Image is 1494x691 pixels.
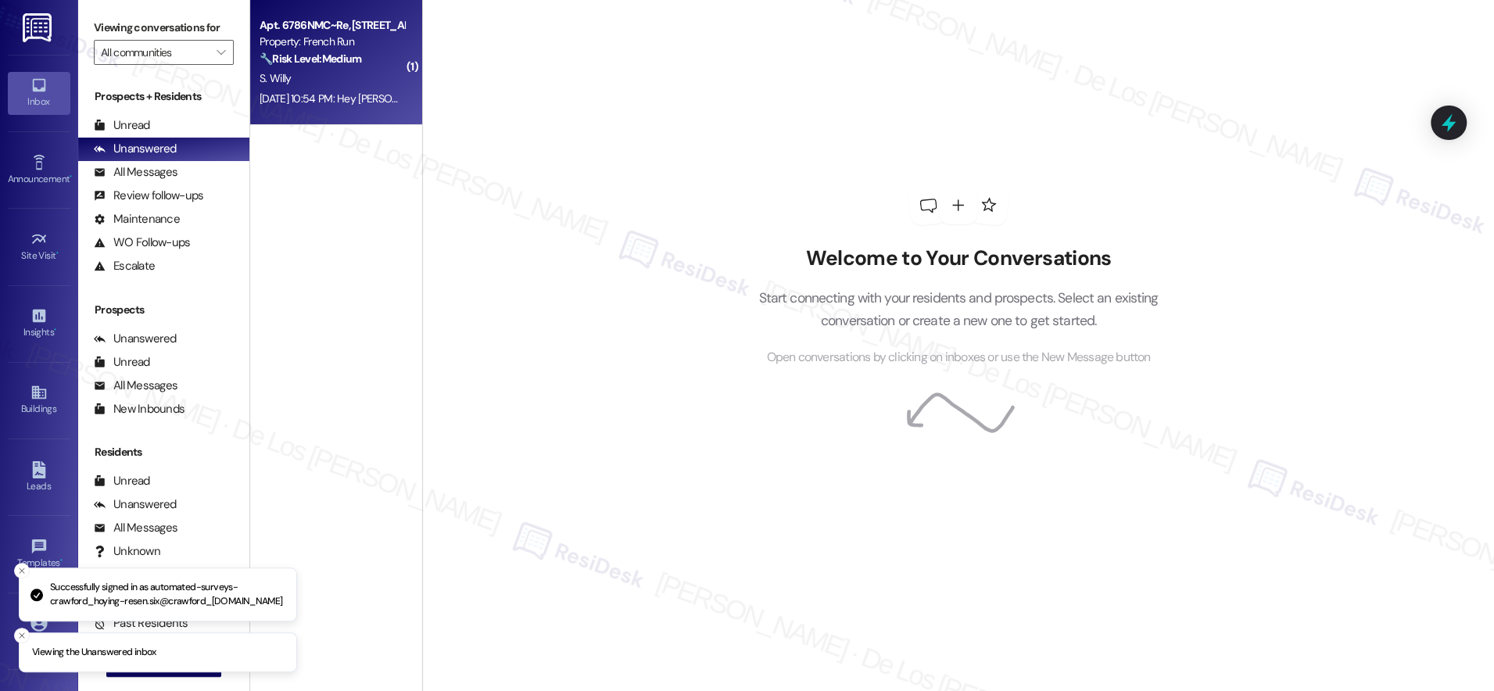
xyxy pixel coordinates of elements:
a: Insights • [8,303,70,345]
div: All Messages [94,164,177,181]
h2: Welcome to Your Conversations [735,246,1182,271]
a: Site Visit • [8,226,70,268]
div: Escalate [94,258,155,274]
a: Leads [8,456,70,499]
div: Unanswered [94,141,177,157]
p: Successfully signed in as automated-surveys-crawford_hoying-resen.six@crawford_[DOMAIN_NAME] [50,581,284,608]
input: All communities [101,40,209,65]
div: Prospects + Residents [78,88,249,105]
img: ResiDesk Logo [23,13,55,42]
div: Maintenance [94,211,180,227]
a: Buildings [8,379,70,421]
span: Open conversations by clicking on inboxes or use the New Message button [766,348,1150,367]
span: S. Willy [260,71,291,85]
a: Templates • [8,533,70,575]
div: All Messages [94,520,177,536]
div: Prospects [78,302,249,318]
button: Close toast [14,563,30,578]
span: • [60,555,63,566]
div: Apt. 6786NMC~Re, [STREET_ADDRESS] [260,17,404,34]
div: Unanswered [94,331,177,347]
p: Viewing the Unanswered inbox [32,646,156,660]
div: Unknown [94,543,160,560]
div: Residents [78,444,249,460]
strong: 🔧 Risk Level: Medium [260,52,361,66]
p: Start connecting with your residents and prospects. Select an existing conversation or create a n... [735,287,1182,331]
div: All Messages [94,378,177,394]
div: Unread [94,354,150,371]
a: Account [8,610,70,652]
div: Unanswered [94,496,177,513]
label: Viewing conversations for [94,16,234,40]
span: • [56,248,59,259]
span: • [54,324,56,335]
div: [DATE] 10:54 PM: Hey [PERSON_NAME], we appreciate your text! We'll be back at 11AM to help you ou... [260,91,955,106]
div: Unread [94,117,150,134]
div: Unread [94,473,150,489]
span: • [70,171,72,182]
div: New Inbounds [94,401,185,417]
div: Property: French Run [260,34,404,50]
div: Review follow-ups [94,188,203,204]
i:  [217,46,225,59]
div: WO Follow-ups [94,235,190,251]
a: Inbox [8,72,70,114]
button: Close toast [14,628,30,643]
